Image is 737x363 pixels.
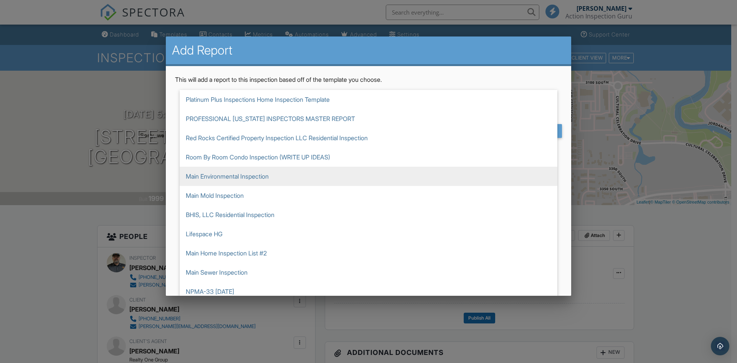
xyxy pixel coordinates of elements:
span: Lifespace HG [180,224,557,244]
span: Room By Room Condo Inspection (WRITE UP IDEAS) [180,148,557,167]
div: Open Intercom Messenger [711,337,729,355]
span: Main Home Inspection List #2 [180,244,557,263]
span: PROFESSIONAL [US_STATE] INSPECTORS MASTER REPORT [180,109,557,128]
p: This will add a report to this inspection based off of the template you choose. [175,75,562,84]
span: Main Sewer Inspection [180,263,557,282]
h2: Add Report [172,43,565,58]
span: NPMA-33 [DATE] [180,282,557,301]
span: BHIS, LLC Residential Inspection [180,205,557,224]
span: Platinum Plus Inspections Home Inspection Template [180,90,557,109]
span: Red Rocks Certified Property Inspection LLC Residential Inspection [180,128,557,148]
span: Main Mold Inspection [180,186,557,205]
span: Main Environmental Inspection [180,167,557,186]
